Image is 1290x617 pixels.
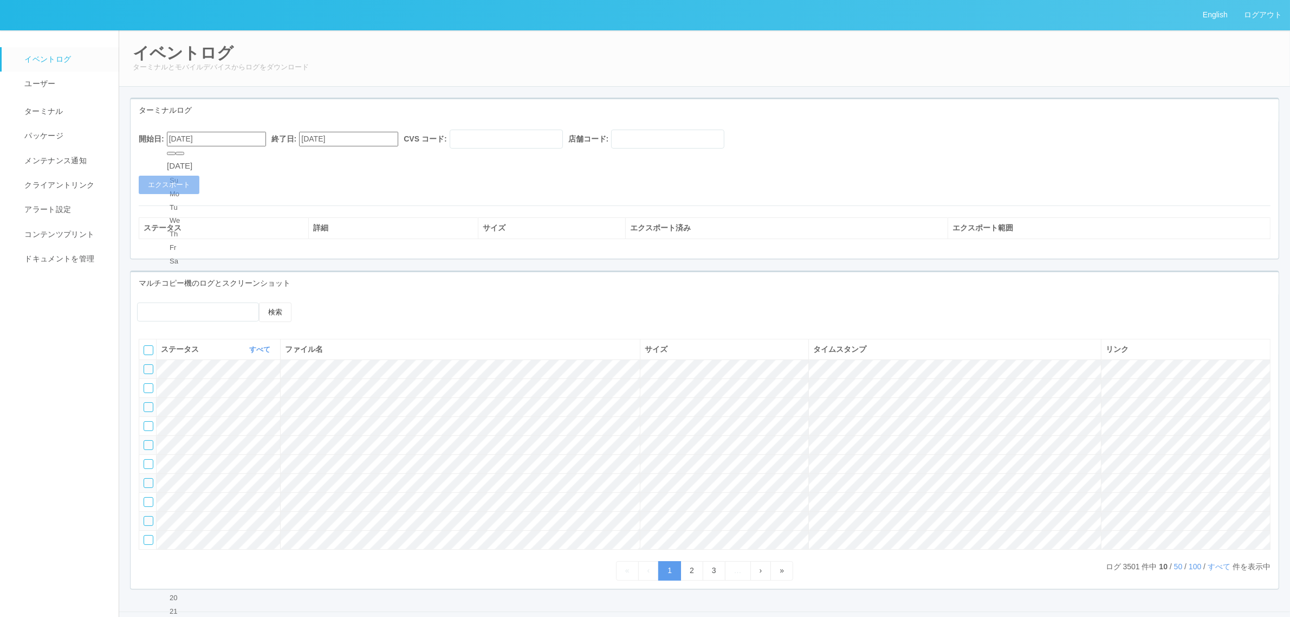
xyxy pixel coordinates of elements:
[2,124,128,148] a: パッケージ
[404,133,446,145] label: CVS コード:
[813,345,866,354] span: タイムスタンプ
[167,160,192,172] div: [DATE]
[658,561,681,580] a: 1
[22,205,71,214] span: アラート設定
[483,222,621,234] div: サイズ
[2,149,128,173] a: メンテナンス通知
[249,345,273,354] a: すべて
[1208,562,1233,571] a: すべて
[285,345,323,354] span: ファイル名
[170,256,190,267] div: Sa
[2,47,128,72] a: イベントログ
[680,561,703,580] a: 2
[2,173,128,197] a: クライアントリンク
[170,593,190,604] div: day-20
[161,344,202,355] span: ステータス
[170,202,190,213] div: Tu
[131,99,1279,121] div: ターミナルログ
[2,97,128,124] a: ターミナル
[22,181,94,189] span: クライアントリンク
[2,222,128,247] a: コンテンツプリント
[1121,562,1142,571] span: 3501
[133,62,1276,73] p: ターミナルとモバイルデバイスからログをダウンロード
[22,254,94,263] span: ドキュメントを管理
[22,230,94,239] span: コンテンツプリント
[139,176,199,194] button: エクスポート
[22,55,71,63] span: イベントログ
[703,561,725,580] a: 3
[22,107,63,115] span: ターミナル
[144,222,304,234] div: ステータス
[760,566,762,575] span: Next
[1174,562,1183,571] a: 50
[1106,561,1270,573] p: ログ 件中 / / / 件を表示中
[1106,344,1266,355] div: リンク
[139,133,164,145] label: 開始日:
[1189,562,1201,571] a: 100
[750,561,772,580] a: Next
[2,247,128,271] a: ドキュメントを管理
[259,303,291,322] button: 検索
[568,133,609,145] label: 店舗コード:
[170,216,190,227] div: We
[170,269,190,280] div: day-27
[630,222,943,234] div: エクスポート済み
[313,222,474,234] div: 詳細
[22,156,87,165] span: メンテナンス通知
[780,566,784,575] span: Last
[131,272,1279,294] div: マルチコピー機のログとスクリーンショット
[247,344,276,355] button: すべて
[271,133,297,145] label: 終了日:
[645,345,667,354] span: サイズ
[1159,562,1168,571] span: 10
[133,44,1276,62] h2: イベントログ
[22,79,55,88] span: ユーザー
[770,561,793,580] a: Last
[2,197,128,222] a: アラート設定
[22,131,63,140] span: パッケージ
[952,222,1266,234] div: エクスポート範囲
[2,72,128,96] a: ユーザー
[170,175,190,186] div: Su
